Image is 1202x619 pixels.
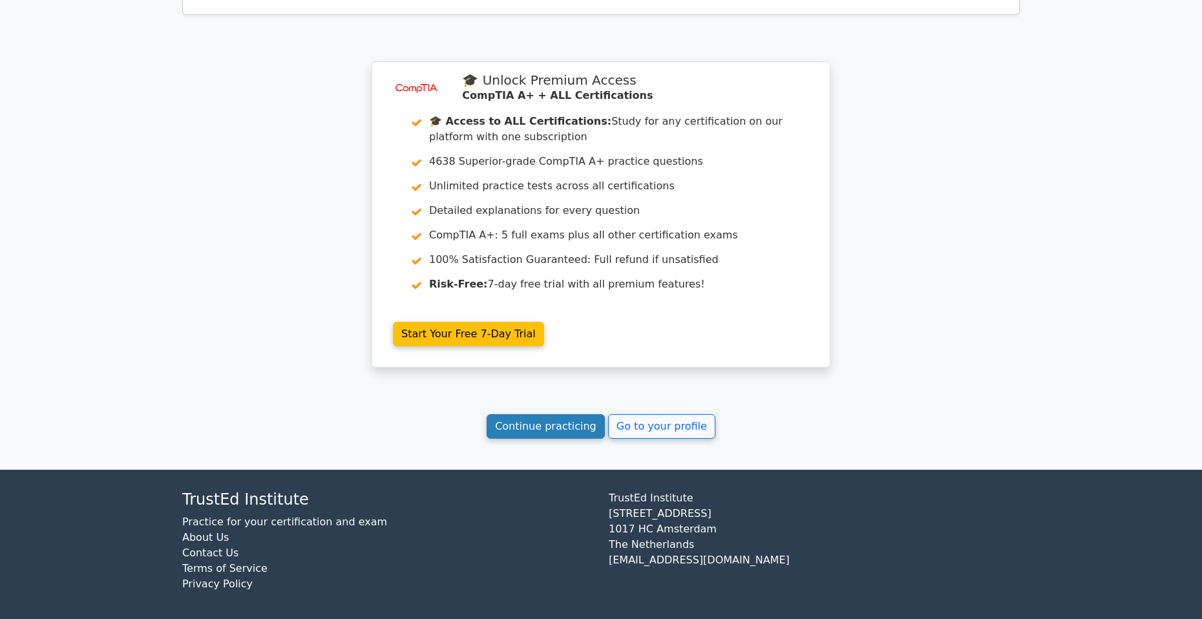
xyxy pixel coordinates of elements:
h4: TrustEd Institute [182,490,593,509]
a: About Us [182,531,229,543]
a: Go to your profile [608,414,715,439]
a: Contact Us [182,547,238,559]
div: TrustEd Institute [STREET_ADDRESS] 1017 HC Amsterdam The Netherlands [EMAIL_ADDRESS][DOMAIN_NAME] [601,490,1028,602]
a: Practice for your certification and exam [182,516,387,528]
a: Privacy Policy [182,578,253,590]
a: Continue practicing [487,414,605,439]
a: Terms of Service [182,562,268,574]
a: Start Your Free 7-Day Trial [393,322,544,346]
